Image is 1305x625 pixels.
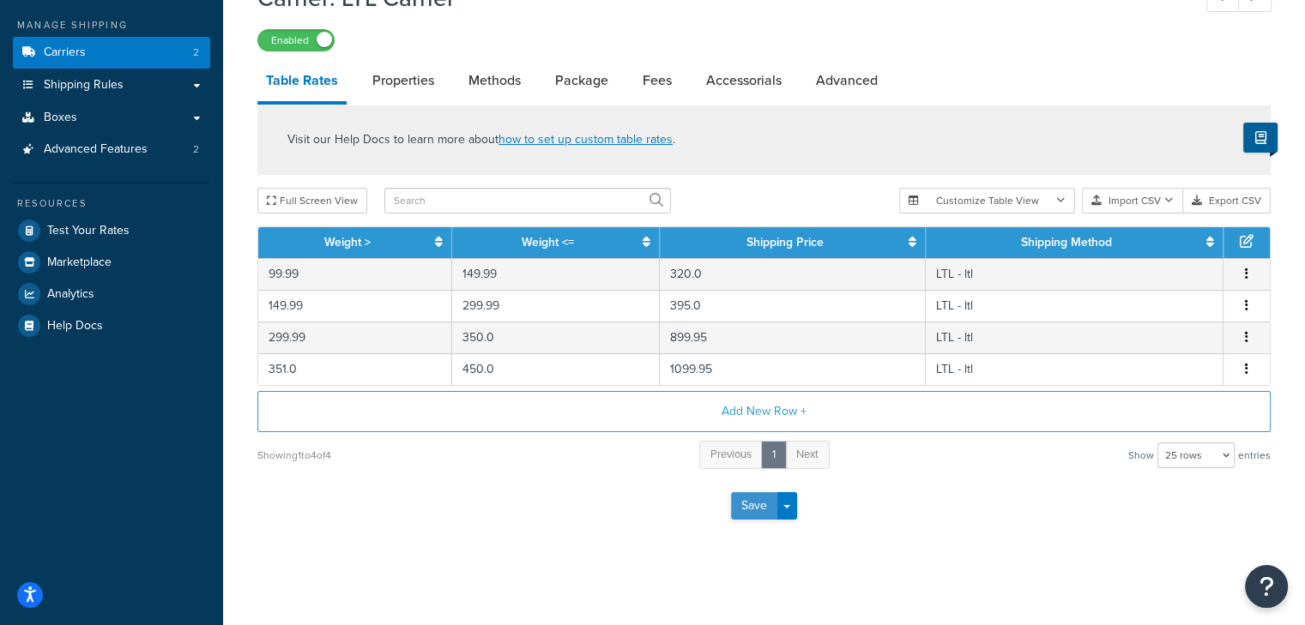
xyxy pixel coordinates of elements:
[258,258,452,290] td: 99.99
[660,258,926,290] td: 320.0
[258,322,452,353] td: 299.99
[926,290,1223,322] td: LTL - ltl
[1183,188,1271,213] button: Export CSV
[13,18,210,33] div: Manage Shipping
[796,446,819,462] span: Next
[522,233,574,251] a: Weight <=
[660,353,926,385] td: 1099.95
[47,255,112,270] span: Marketplace
[1245,565,1288,608] button: Open Resource Center
[452,322,660,353] td: 350.0
[364,60,443,101] a: Properties
[1238,443,1271,467] span: entries
[13,279,210,309] a: Analytics
[1128,443,1154,467] span: Show
[710,446,752,462] span: Previous
[323,233,370,251] a: Weight >
[547,60,617,101] a: Package
[257,391,1271,432] button: Add New Row +
[257,443,331,467] div: Showing 1 to 4 of 4
[47,287,94,302] span: Analytics
[452,290,660,322] td: 299.99
[13,134,210,165] a: Advanced Features2
[926,353,1223,385] td: LTL - ltl
[287,130,675,149] p: Visit our Help Docs to learn more about .
[660,290,926,322] td: 395.0
[807,60,886,101] a: Advanced
[460,60,529,101] a: Methods
[44,45,86,60] span: Carriers
[44,142,148,157] span: Advanced Features
[257,60,347,105] a: Table Rates
[258,30,334,51] label: Enabled
[47,319,103,334] span: Help Docs
[44,78,124,93] span: Shipping Rules
[498,130,673,148] a: how to set up custom table rates
[452,353,660,385] td: 450.0
[698,60,790,101] a: Accessorials
[899,188,1075,213] button: Customize Table View
[193,45,199,60] span: 2
[13,102,210,134] a: Boxes
[731,492,777,520] button: Save
[1021,233,1112,251] a: Shipping Method
[13,134,210,165] li: Advanced Features
[13,69,210,101] a: Shipping Rules
[44,111,77,125] span: Boxes
[384,188,671,213] input: Search
[13,247,210,278] a: Marketplace
[13,196,210,211] div: Resources
[13,215,210,246] a: Test Your Rates
[257,188,367,213] button: Full Screen View
[699,441,763,469] a: Previous
[634,60,680,101] a: Fees
[47,224,130,238] span: Test Your Rates
[761,441,787,469] a: 1
[1243,123,1278,153] button: Show Help Docs
[13,37,210,69] a: Carriers2
[193,142,199,157] span: 2
[258,290,452,322] td: 149.99
[926,258,1223,290] td: LTL - ltl
[926,322,1223,353] td: LTL - ltl
[13,37,210,69] li: Carriers
[258,353,452,385] td: 351.0
[785,441,830,469] a: Next
[746,233,824,251] a: Shipping Price
[13,310,210,341] a: Help Docs
[452,258,660,290] td: 149.99
[1082,188,1183,213] button: Import CSV
[660,322,926,353] td: 899.95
